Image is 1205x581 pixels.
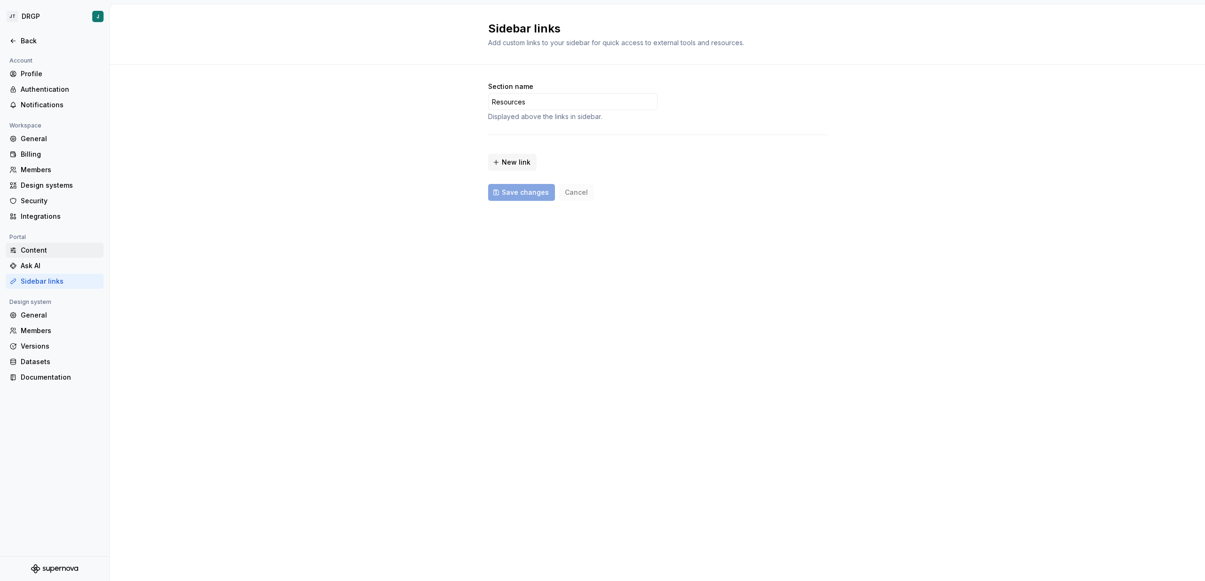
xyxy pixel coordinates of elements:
div: DRGP [22,12,40,21]
a: Integrations [6,209,104,224]
div: Profile [21,69,100,79]
div: Datasets [21,357,100,366]
div: General [21,310,100,320]
a: Versions [6,339,104,354]
a: Authentication [6,82,104,97]
div: JT [7,11,18,22]
a: General [6,131,104,146]
svg: Supernova Logo [31,564,78,573]
div: Account [6,55,36,66]
div: Workspace [6,120,45,131]
a: Members [6,162,104,177]
div: Security [21,196,100,206]
div: Back [21,36,100,46]
a: Notifications [6,97,104,112]
span: Add custom links to your sidebar for quick access to external tools and resources. [488,39,744,47]
a: Design systems [6,178,104,193]
div: Content [21,246,100,255]
div: Authentication [21,85,100,94]
div: J [96,13,99,20]
div: Design system [6,296,55,308]
div: Ask AI [21,261,100,271]
div: Portal [6,231,30,243]
a: General [6,308,104,323]
a: Datasets [6,354,104,369]
label: Section name [488,82,533,91]
div: Members [21,326,100,335]
div: Design systems [21,181,100,190]
div: Documentation [21,373,100,382]
div: Notifications [21,100,100,110]
a: Documentation [6,370,104,385]
h2: Sidebar links [488,21,816,36]
button: JTDRGPJ [2,6,107,27]
a: Billing [6,147,104,162]
div: Integrations [21,212,100,221]
div: General [21,134,100,143]
span: New link [502,158,530,167]
button: New link [488,154,537,171]
div: Displayed above the links in sidebar. [488,112,658,121]
a: Profile [6,66,104,81]
a: Sidebar links [6,274,104,289]
a: Security [6,193,104,208]
a: Ask AI [6,258,104,273]
div: Versions [21,342,100,351]
a: Content [6,243,104,258]
a: Back [6,33,104,48]
a: Members [6,323,104,338]
div: Members [21,165,100,175]
div: Sidebar links [21,277,100,286]
div: Billing [21,150,100,159]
